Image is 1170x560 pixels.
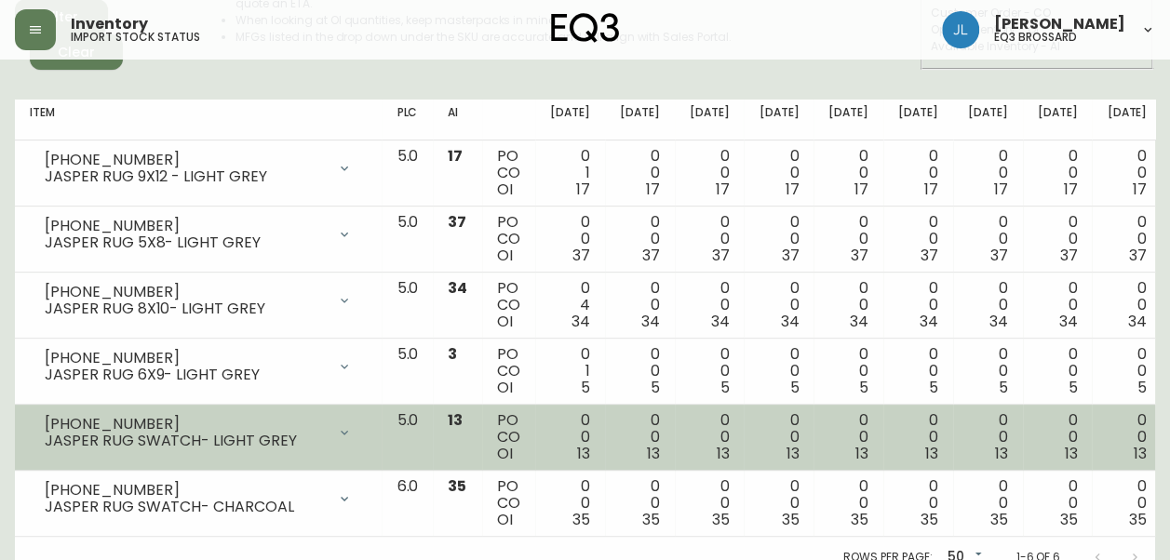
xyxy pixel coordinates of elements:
span: 13 [786,443,799,464]
div: [PHONE_NUMBER] [45,350,326,367]
div: 0 0 [759,148,799,198]
span: 37 [781,245,799,266]
span: 35 [1129,509,1147,530]
div: 0 0 [828,478,868,528]
div: 0 1 [550,148,590,198]
span: 37 [642,245,660,266]
span: 37 [851,245,868,266]
span: 17 [1063,179,1077,200]
div: 0 0 [620,412,660,462]
span: 35 [851,509,868,530]
span: 35 [572,509,590,530]
th: AI [433,100,482,140]
span: 37 [448,211,466,233]
th: [DATE] [535,100,605,140]
div: JASPER RUG 9X12 - LIGHT GREY [45,168,326,185]
div: [PHONE_NUMBER]JASPER RUG SWATCH- LIGHT GREY [30,412,367,453]
span: 13 [1064,443,1077,464]
div: [PHONE_NUMBER] [45,152,326,168]
span: 34 [850,311,868,332]
span: 13 [717,443,730,464]
div: 0 0 [828,148,868,198]
div: 0 0 [828,214,868,264]
td: 6.0 [382,471,433,537]
div: PO CO [497,214,520,264]
div: JASPER RUG 5X8- LIGHT GREY [45,234,326,251]
span: 35 [712,509,730,530]
div: PO CO [497,280,520,330]
span: 17 [1133,179,1147,200]
span: 34 [920,311,938,332]
span: 35 [990,509,1008,530]
span: 37 [1059,245,1077,266]
span: 34 [711,311,730,332]
div: [PHONE_NUMBER]JASPER RUG SWATCH- CHARCOAL [30,478,367,519]
span: 13 [1134,443,1147,464]
td: 5.0 [382,339,433,405]
span: 5 [720,377,730,398]
span: 17 [576,179,590,200]
span: 17 [448,145,463,167]
div: 0 0 [620,478,660,528]
span: 5 [1137,377,1147,398]
div: 0 0 [690,214,730,264]
th: [DATE] [605,100,675,140]
span: 13 [995,443,1008,464]
span: 5 [999,377,1008,398]
span: 35 [781,509,799,530]
span: 5 [859,377,868,398]
div: 0 0 [1038,214,1078,264]
div: 0 0 [550,214,590,264]
td: 5.0 [382,207,433,273]
span: 5 [1068,377,1077,398]
div: [PHONE_NUMBER] [45,218,326,234]
div: JASPER RUG SWATCH- LIGHT GREY [45,433,326,449]
div: 0 0 [828,412,868,462]
div: 0 0 [690,412,730,462]
span: 34 [1058,311,1077,332]
span: OI [497,179,513,200]
span: 34 [780,311,799,332]
span: OI [497,311,513,332]
img: logo [551,13,620,43]
span: 37 [990,245,1008,266]
span: 37 [712,245,730,266]
div: 0 0 [620,346,660,396]
span: OI [497,377,513,398]
div: 0 0 [620,280,660,330]
div: 0 0 [690,478,730,528]
span: 34 [572,311,590,332]
div: 0 0 [968,148,1008,198]
th: [DATE] [744,100,814,140]
div: 0 0 [1107,148,1147,198]
div: 0 0 [1107,478,1147,528]
div: 0 0 [898,478,938,528]
div: 0 0 [620,214,660,264]
div: 0 0 [898,214,938,264]
span: 35 [1059,509,1077,530]
div: 0 0 [828,346,868,396]
span: 13 [855,443,868,464]
th: [DATE] [675,100,745,140]
span: 5 [651,377,660,398]
th: [DATE] [1092,100,1162,140]
div: 0 0 [690,280,730,330]
span: 13 [448,409,463,431]
span: 34 [641,311,660,332]
span: 13 [925,443,938,464]
div: 0 0 [898,148,938,198]
span: [PERSON_NAME] [994,17,1125,32]
div: 0 0 [759,478,799,528]
th: [DATE] [814,100,883,140]
div: 0 0 [898,412,938,462]
span: OI [497,509,513,530]
div: 0 0 [1107,214,1147,264]
span: 5 [789,377,799,398]
div: 0 0 [968,412,1008,462]
span: 17 [854,179,868,200]
div: [PHONE_NUMBER]JASPER RUG 9X12 - LIGHT GREY [30,148,367,189]
div: 0 0 [1107,412,1147,462]
th: [DATE] [953,100,1023,140]
div: 0 0 [759,280,799,330]
h5: eq3 brossard [994,32,1077,43]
